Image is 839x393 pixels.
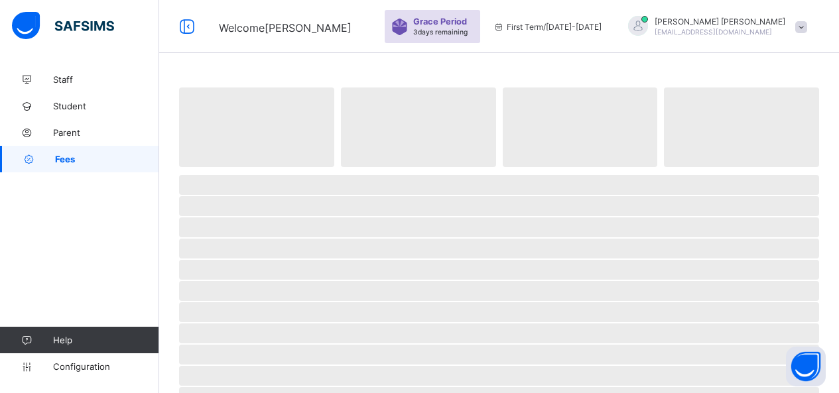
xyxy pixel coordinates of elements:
[179,217,819,237] span: ‌
[179,239,819,258] span: ‌
[503,87,658,167] span: ‌
[179,196,819,216] span: ‌
[53,361,159,372] span: Configuration
[53,127,159,138] span: Parent
[53,101,159,111] span: Student
[12,12,114,40] img: safsims
[53,74,159,85] span: Staff
[53,335,159,345] span: Help
[179,323,819,343] span: ‌
[179,302,819,322] span: ‌
[179,87,334,167] span: ‌
[786,347,826,386] button: Open asap
[179,175,819,195] span: ‌
[655,17,785,27] span: [PERSON_NAME] [PERSON_NAME]
[179,345,819,365] span: ‌
[55,154,159,164] span: Fees
[391,19,408,35] img: sticker-purple.71386a28dfed39d6af7621340158ba97.svg
[341,87,496,167] span: ‌
[655,28,772,36] span: [EMAIL_ADDRESS][DOMAIN_NAME]
[413,28,468,36] span: 3 days remaining
[179,260,819,280] span: ‌
[179,281,819,301] span: ‌
[493,22,602,32] span: session/term information
[219,21,352,34] span: Welcome [PERSON_NAME]
[179,366,819,386] span: ‌
[413,17,467,27] span: Grace Period
[615,16,814,38] div: MARYOKOH
[664,87,819,167] span: ‌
